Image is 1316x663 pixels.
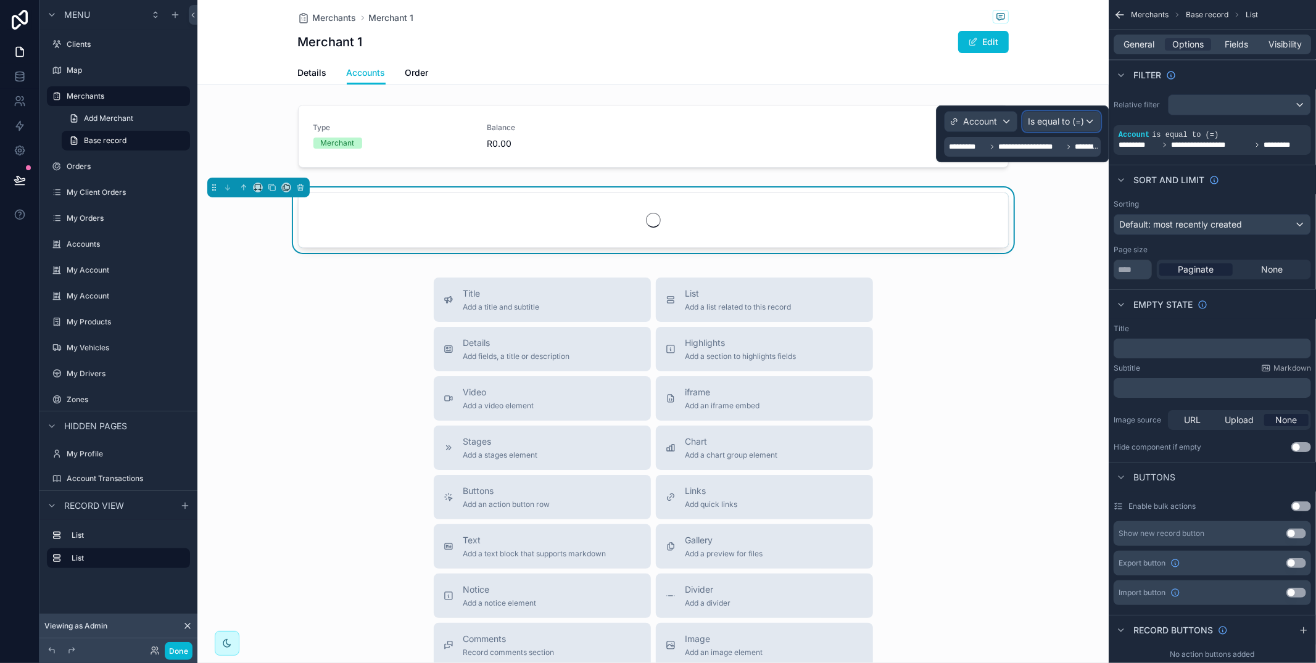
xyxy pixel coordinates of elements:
span: None [1276,414,1297,426]
span: Accounts [347,67,386,79]
a: My Orders [47,208,190,228]
span: Filter [1133,69,1161,81]
span: Base record [84,136,126,146]
span: Add a video element [463,401,534,411]
label: My Drivers [67,369,188,379]
span: Add Merchant [84,113,133,123]
div: scrollable content [39,520,197,580]
a: My Drivers [47,364,190,384]
span: Title [463,287,540,300]
label: My Account [67,265,188,275]
label: Accounts [67,239,188,249]
button: TextAdd a text block that supports markdown [434,524,651,569]
span: Merchants [313,12,357,24]
label: Zones [67,395,188,405]
span: Add a preview for files [685,549,763,559]
a: Markdown [1261,363,1311,373]
a: My Account [47,260,190,280]
span: Buttons [1133,471,1175,484]
button: LinksAdd quick links [656,475,873,519]
button: GalleryAdd a preview for files [656,524,873,569]
span: Links [685,485,738,497]
button: DividerAdd a divider [656,574,873,618]
span: Text [463,534,606,546]
a: Merchants [47,86,190,106]
button: NoticeAdd a notice element [434,574,651,618]
span: Markdown [1273,363,1311,373]
a: Clients [47,35,190,54]
span: Account [1119,131,1149,139]
span: Menu [64,9,90,21]
span: Stages [463,435,538,448]
label: Enable bulk actions [1128,501,1196,511]
span: None [1261,263,1283,276]
label: Title [1114,324,1129,334]
span: Add a chart group element [685,450,778,460]
span: Empty state [1133,299,1193,311]
label: List [72,553,180,563]
div: scrollable content [1114,339,1311,358]
span: Options [1172,38,1204,51]
span: Add a list related to this record [685,302,792,312]
span: Add a text block that supports markdown [463,549,606,559]
span: List [1246,10,1258,20]
button: Done [165,642,192,660]
label: Sorting [1114,199,1139,209]
span: is equal to (=) [1152,131,1219,139]
label: Map [67,65,188,75]
span: Details [298,67,327,79]
span: Import button [1119,588,1165,598]
span: Comments [463,633,555,645]
a: Order [405,62,429,86]
a: Merchants [298,12,357,24]
span: Add a stages element [463,450,538,460]
span: Details [463,337,570,349]
a: My Profile [47,444,190,464]
span: Add quick links [685,500,738,509]
span: Merchant 1 [369,12,414,24]
span: Paginate [1178,263,1214,276]
button: ButtonsAdd an action button row [434,475,651,519]
label: My Profile [67,449,188,459]
label: My Vehicles [67,343,188,353]
span: Export button [1119,558,1165,568]
label: Subtitle [1114,363,1140,373]
a: My Client Orders [47,183,190,202]
span: Notice [463,583,537,596]
div: scrollable content [1114,378,1311,398]
span: Viewing as Admin [44,621,107,631]
span: Add a divider [685,598,731,608]
button: VideoAdd a video element [434,376,651,421]
button: iframeAdd an iframe embed [656,376,873,421]
a: Accounts [347,62,386,85]
span: Is equal to (=) [1028,115,1084,128]
a: Base record [62,131,190,150]
span: Add an image element [685,648,763,657]
span: Account [963,115,997,128]
a: My Account [47,286,190,306]
span: Gallery [685,534,763,546]
button: ChartAdd a chart group element [656,426,873,470]
button: StagesAdd a stages element [434,426,651,470]
span: Image [685,633,763,645]
a: Account Transactions [47,469,190,488]
span: Add fields, a title or description [463,352,570,361]
span: Buttons [463,485,550,497]
span: Sort And Limit [1133,174,1204,186]
span: Record comments section [463,648,555,657]
button: HighlightsAdd a section to highlights fields [656,327,873,371]
button: Is equal to (=) [1022,111,1101,132]
a: My Products [47,312,190,332]
span: Order [405,67,429,79]
span: Merchants [1131,10,1169,20]
h1: Merchant 1 [298,33,363,51]
span: Add an action button row [463,500,550,509]
label: Clients [67,39,188,49]
a: My Vehicles [47,338,190,358]
span: List [685,287,792,300]
div: Show new record button [1119,529,1204,538]
label: My Orders [67,213,188,223]
button: TitleAdd a title and subtitle [434,278,651,322]
span: Visibility [1269,38,1302,51]
button: ListAdd a list related to this record [656,278,873,322]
